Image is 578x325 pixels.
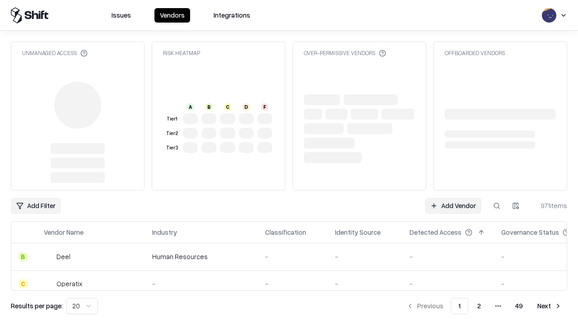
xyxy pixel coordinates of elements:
div: Tier 3 [165,144,179,152]
div: - [335,279,395,288]
nav: pagination [401,298,567,314]
img: Deel [44,252,53,261]
div: Operatix [56,279,82,288]
div: Tier 1 [165,115,179,123]
div: - [265,279,321,288]
div: Governance Status [501,227,559,237]
div: - [265,252,321,261]
div: Industry [152,227,177,237]
div: - [410,279,487,288]
div: Unmanaged Access [22,49,88,57]
button: 2 [470,298,488,314]
button: Vendors [154,8,190,23]
div: D [242,103,250,111]
div: Classification [265,227,306,237]
p: Results per page: [11,301,63,311]
div: Over-Permissive Vendors [304,49,386,57]
div: C [224,103,231,111]
button: 49 [508,298,530,314]
div: A [187,103,194,111]
button: 1 [451,298,468,314]
div: C [19,279,28,288]
div: - [335,252,395,261]
div: Detected Access [410,227,461,237]
a: Add Vendor [425,198,481,214]
div: F [261,103,268,111]
div: 971 items [531,201,567,210]
div: - [152,279,251,288]
div: Deel [56,252,70,261]
div: Risk Heatmap [163,49,200,57]
div: B [19,252,28,261]
button: Issues [106,8,136,23]
button: Next [532,298,567,314]
div: Human Resources [152,252,251,261]
img: Operatix [44,279,53,288]
div: Tier 2 [165,130,179,137]
div: Identity Source [335,227,381,237]
div: Offboarded Vendors [445,49,505,57]
div: B [205,103,213,111]
div: Vendor Name [44,227,84,237]
button: Integrations [208,8,256,23]
button: Add Filter [11,198,61,214]
div: - [410,252,487,261]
